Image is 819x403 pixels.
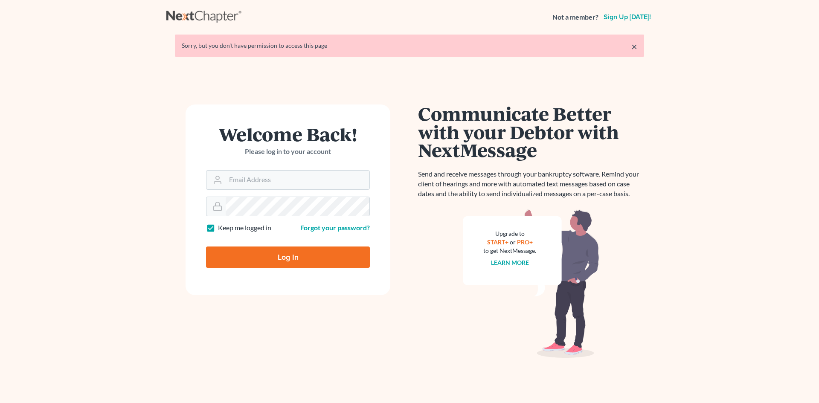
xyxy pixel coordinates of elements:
a: PRO+ [517,238,533,246]
div: to get NextMessage. [483,246,536,255]
p: Send and receive messages through your bankruptcy software. Remind your client of hearings and mo... [418,169,644,199]
a: START+ [487,238,508,246]
h1: Communicate Better with your Debtor with NextMessage [418,104,644,159]
input: Log In [206,246,370,268]
span: or [510,238,516,246]
h1: Welcome Back! [206,125,370,143]
a: × [631,41,637,52]
input: Email Address [226,171,369,189]
div: Sorry, but you don't have permission to access this page [182,41,637,50]
a: Learn more [491,259,529,266]
img: nextmessage_bg-59042aed3d76b12b5cd301f8e5b87938c9018125f34e5fa2b7a6b67550977c72.svg [463,209,599,358]
div: Upgrade to [483,229,536,238]
label: Keep me logged in [218,223,271,233]
p: Please log in to your account [206,147,370,157]
a: Sign up [DATE]! [602,14,653,20]
a: Forgot your password? [300,223,370,232]
strong: Not a member? [552,12,598,22]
